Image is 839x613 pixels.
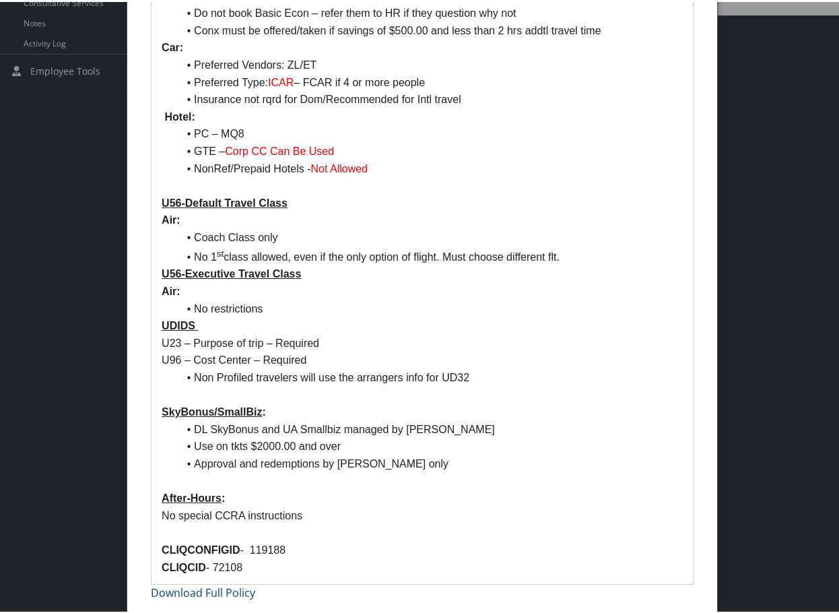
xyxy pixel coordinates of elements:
li: Coach Class only [178,227,683,245]
strong: : [162,404,266,416]
p: - 72108 [162,557,683,575]
p: U96 – Cost Center – Required [162,350,683,367]
li: Preferred Type: – FCAR if 4 or more people [178,72,683,90]
li: Conx must be offered/taken if savings of $500.00 and less than 2 hrs addtl travel time [178,20,683,38]
a: Download Full Policy [151,583,255,598]
sup: st [217,247,224,257]
strong: Air: [162,284,180,295]
u: U56-Executive Travel Class [162,266,301,278]
span: Corp CC Can Be Used [225,143,334,155]
li: Approval and redemptions by [PERSON_NAME] only [178,453,683,471]
li: Use on tkts $2000.00 and over [178,436,683,453]
li: DL SkyBonus and UA Smallbiz managed by [PERSON_NAME] [178,419,683,437]
u: UDIDS [162,318,195,329]
li: Do not book Basic Econ – refer them to HR if they question why not [178,3,683,20]
u: U56-Default Travel Class [162,195,288,207]
li: No restrictions [178,298,683,316]
span: Not Allowed [311,161,368,172]
span: ICAR [268,75,294,86]
p: - 119188 [162,540,683,557]
u: SkyBonus/SmallBiz [162,404,262,416]
p: U23 – Purpose of trip – Required [162,333,683,350]
li: No 1 class allowed, even if the only option of flight. Must choose different flt. [178,245,683,264]
p: No special CCRA instructions [162,505,683,523]
li: GTE – [178,141,683,158]
strong: : [162,490,225,502]
strong: Car: [162,40,183,51]
u: After-Hours [162,490,222,502]
strong: CLIQCID [162,560,206,571]
strong: Hotel: [165,109,195,121]
strong: CLIQCONFIGID [162,542,240,554]
li: Insurance not rqrd for Dom/Recommended for Intl travel [178,89,683,106]
strong: Air: [162,212,180,224]
li: NonRef/Prepaid Hotels - [178,158,683,176]
li: Preferred Vendors: ZL/ET [178,55,683,72]
li: PC – MQ8 [178,123,683,141]
li: Non Profiled travelers will use the arrangers info for UD32 [178,367,683,385]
